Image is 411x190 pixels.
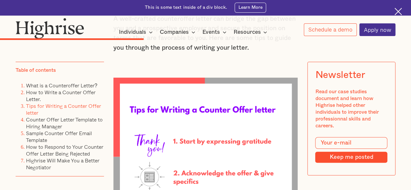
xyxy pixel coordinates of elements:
div: Resources [233,28,269,36]
div: Table of contents [16,67,56,74]
div: Companies [160,28,197,36]
img: Cross icon [394,8,402,15]
div: Events [202,28,228,36]
div: Individuals [119,28,146,36]
div: Companies [160,28,189,36]
div: Individuals [119,28,155,36]
div: Read our case studies document and learn how Highrise helped other individuals to improve their p... [315,88,387,129]
div: Resources [233,28,261,36]
a: Apply now [359,23,395,36]
a: How to Respond to Your Counter Offer Letter Being Rejected [26,143,103,158]
a: Highrise Will Make You a Better Negotiator [26,157,99,171]
div: This is some text inside of a div block. [145,5,227,11]
input: Keep me posted [315,152,387,162]
input: Your e-mail [315,137,387,149]
form: Modal Form [315,137,387,163]
a: Tips for Writing a Counter Offer letter [26,102,101,117]
a: Sample Counter Offer Email Template [26,129,92,144]
a: Schedule a demo [304,23,357,36]
a: How to Write a Counter Offer Letter. [26,88,96,103]
img: Highrise logo [16,18,84,39]
div: Events [202,28,220,36]
a: Learn More [235,3,266,13]
a: What is a Counteroffer Letter? [26,82,97,89]
div: Newsletter [315,70,365,81]
a: Counter Offer Letter Template to Hiring Manager [26,116,103,130]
